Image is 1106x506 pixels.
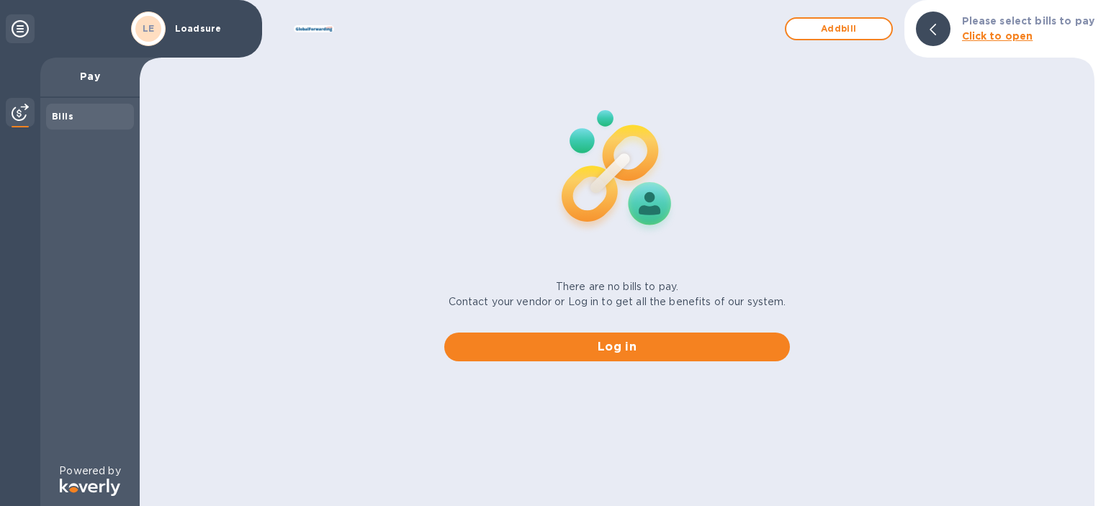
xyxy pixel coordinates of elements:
[143,23,155,34] b: LE
[798,20,880,37] span: Add bill
[962,15,1094,27] b: Please select bills to pay
[449,279,786,310] p: There are no bills to pay. Contact your vendor or Log in to get all the benefits of our system.
[456,338,778,356] span: Log in
[60,479,120,496] img: Logo
[52,111,73,122] b: Bills
[962,30,1033,42] b: Click to open
[444,333,790,361] button: Log in
[785,17,893,40] button: Addbill
[59,464,120,479] p: Powered by
[52,69,128,83] p: Pay
[175,24,247,34] p: Loadsure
